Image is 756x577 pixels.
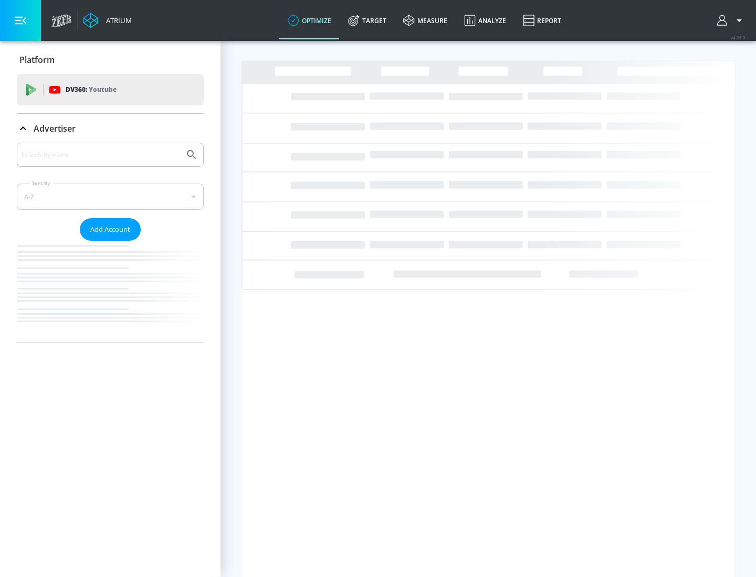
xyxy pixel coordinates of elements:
[19,54,55,66] p: Platform
[456,2,514,39] a: Analyze
[731,35,745,40] span: v 4.25.2
[17,184,204,210] div: A-Z
[17,74,204,105] div: DV360: Youtube
[90,223,130,236] span: Add Account
[89,84,117,95] p: Youtube
[340,2,395,39] a: Target
[83,13,132,28] a: Atrium
[80,218,141,241] button: Add Account
[514,2,570,39] a: Report
[21,148,180,162] input: Search by name
[395,2,456,39] a: measure
[66,84,117,95] p: DV360:
[279,2,340,39] a: optimize
[17,143,204,343] div: Advertiser
[34,123,76,134] p: Advertiser
[102,16,132,25] div: Atrium
[17,114,204,143] div: Advertiser
[30,180,52,187] label: Sort By
[17,241,204,343] nav: list of Advertiser
[17,45,204,74] div: Platform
